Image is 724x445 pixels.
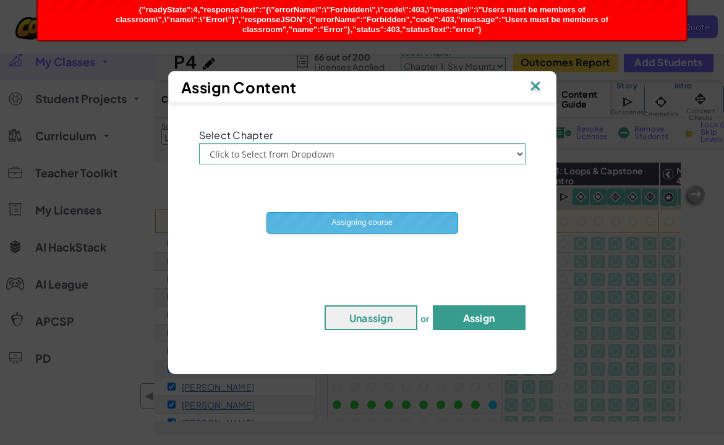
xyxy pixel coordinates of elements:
span: {"readyState":4,"responseText":"{\"errorName\":\"Forbidden\",\"code\":403,\"message\":\"Users mus... [116,5,608,34]
span: Assign Content [181,78,297,96]
button: Unassign [325,305,417,330]
img: IconClose.svg [527,78,543,96]
span: Assigning course [331,218,393,227]
span: or [420,313,430,324]
span: Select Chapter [199,129,273,142]
button: Assign [433,305,526,330]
